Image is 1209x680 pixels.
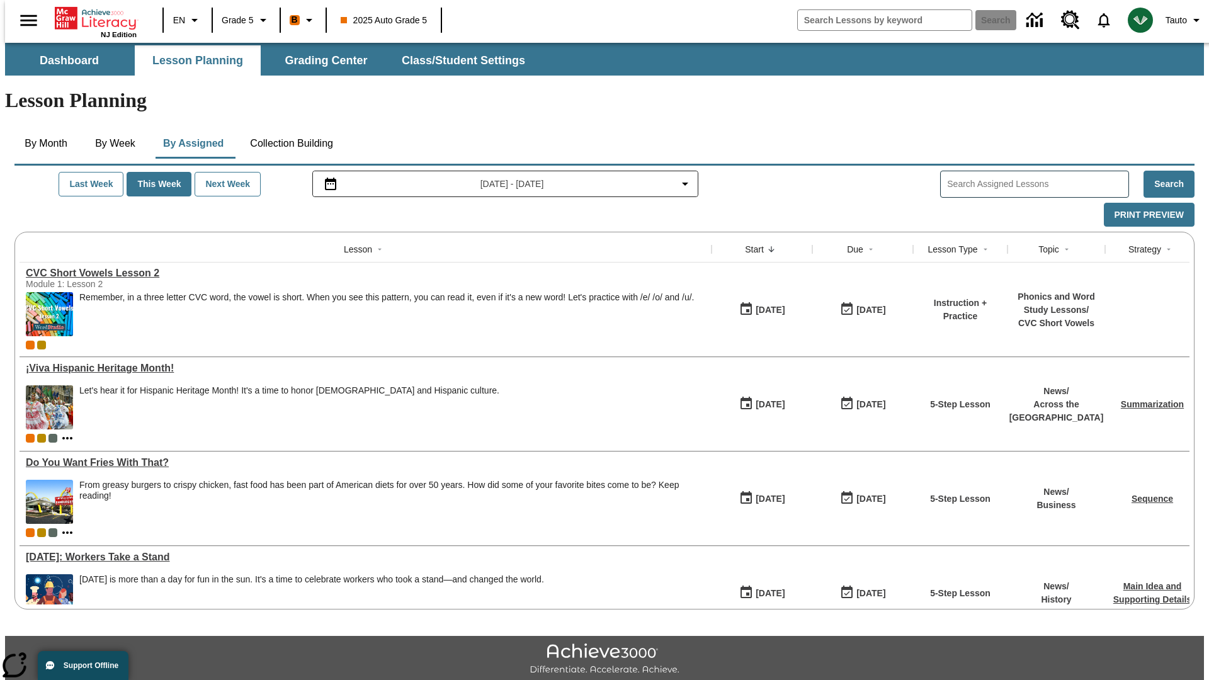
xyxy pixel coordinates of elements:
img: avatar image [1128,8,1153,33]
a: Home [55,6,137,31]
div: Current Class [26,528,35,537]
img: A banner with a blue background shows an illustrated row of diverse men and women dressed in clot... [26,574,73,618]
button: Show more classes [60,431,75,446]
span: Lesson Planning [152,54,243,68]
button: Open side menu [10,2,47,39]
button: By Month [14,128,77,159]
a: Do You Want Fries With That?, Lessons [26,457,705,468]
div: ¡Viva Hispanic Heritage Month! [26,363,705,374]
button: Print Preview [1104,203,1195,227]
p: Remember, in a three letter CVC word, the vowel is short. When you see this pattern, you can read... [79,292,694,303]
span: Dashboard [40,54,99,68]
button: 10/09/25: Last day the lesson can be accessed [836,581,890,605]
span: Support Offline [64,661,118,670]
a: CVC Short Vowels Lesson 2, Lessons [26,268,705,279]
div: Current Class [26,434,35,443]
span: NJ Edition [101,31,137,38]
span: EN [173,14,185,27]
button: By Assigned [153,128,234,159]
div: Strategy [1128,243,1161,256]
span: [DATE] - [DATE] [480,178,544,191]
div: CVC Short Vowels Lesson 2 [26,268,705,279]
a: Notifications [1087,4,1120,37]
div: Let's hear it for Hispanic Heritage Month! It's a time to honor Hispanic Americans and Hispanic c... [79,385,499,429]
button: Select the date range menu item [318,176,693,191]
div: Topic [1038,243,1059,256]
input: Search Assigned Lessons [947,175,1128,193]
button: Search [1144,171,1195,198]
div: Module 1: Lesson 2 [26,279,215,289]
p: Business [1036,499,1076,512]
div: Labor Day is more than a day for fun in the sun. It's a time to celebrate workers who took a stan... [79,574,544,618]
button: Last Week [59,172,123,196]
p: News / [1041,580,1071,593]
p: News / [1036,485,1076,499]
div: SubNavbar [5,43,1204,76]
div: [DATE] [856,586,885,601]
button: Boost Class color is orange. Change class color [285,9,322,31]
div: Lesson Type [928,243,977,256]
p: Phonics and Word Study Lessons / [1014,290,1099,317]
button: 10/09/25: First time the lesson was available [735,392,789,416]
button: Collection Building [240,128,343,159]
img: Achieve3000 Differentiate Accelerate Achieve [530,643,679,676]
button: 10/09/25: Last day the lesson can be accessed [836,392,890,416]
button: Grading Center [263,45,389,76]
button: 10/10/25: First time the lesson was available [735,298,789,322]
div: Do You Want Fries With That? [26,457,705,468]
input: search field [798,10,972,30]
div: Remember, in a three letter CVC word, the vowel is short. When you see this pattern, you can read... [79,292,694,336]
div: Current Class [26,341,35,349]
span: B [292,12,298,28]
div: New 2025 class [37,341,46,349]
div: OL 2025 Auto Grade 6 [48,434,57,443]
button: Class/Student Settings [392,45,535,76]
button: Sort [1059,242,1074,257]
a: Labor Day: Workers Take a Stand, Lessons [26,552,705,563]
button: Sort [978,242,993,257]
span: Grade 5 [222,14,254,27]
div: From greasy burgers to crispy chicken, fast food has been part of American diets for over 50 year... [79,480,705,524]
button: Sort [764,242,779,257]
p: Across the [GEOGRAPHIC_DATA] [1009,398,1104,424]
div: Labor Day: Workers Take a Stand [26,552,705,563]
div: Lesson [344,243,372,256]
button: By Week [84,128,147,159]
img: CVC Short Vowels Lesson 2. [26,292,73,336]
p: 5-Step Lesson [930,587,990,600]
a: Summarization [1121,399,1184,409]
p: History [1041,593,1071,606]
div: New 2025 class [37,434,46,443]
button: This Week [127,172,191,196]
button: Select a new avatar [1120,4,1161,37]
div: Due [847,243,863,256]
button: Support Offline [38,651,128,680]
div: Home [55,4,137,38]
div: OL 2025 Auto Grade 6 [48,528,57,537]
div: New 2025 class [37,528,46,537]
p: CVC Short Vowels [1014,317,1099,330]
button: Dashboard [6,45,132,76]
span: Grading Center [285,54,367,68]
button: 10/09/25: First time the lesson was available [735,581,789,605]
button: Next Week [195,172,261,196]
div: [DATE] [856,491,885,507]
div: [DATE] [756,302,785,318]
a: Resource Center, Will open in new tab [1053,3,1087,37]
button: Sort [1161,242,1176,257]
p: 5-Step Lesson [930,398,990,411]
button: 10/09/25: Last day the lesson can be accessed [836,487,890,511]
div: [DATE] [756,397,785,412]
p: Instruction + Practice [919,297,1001,323]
